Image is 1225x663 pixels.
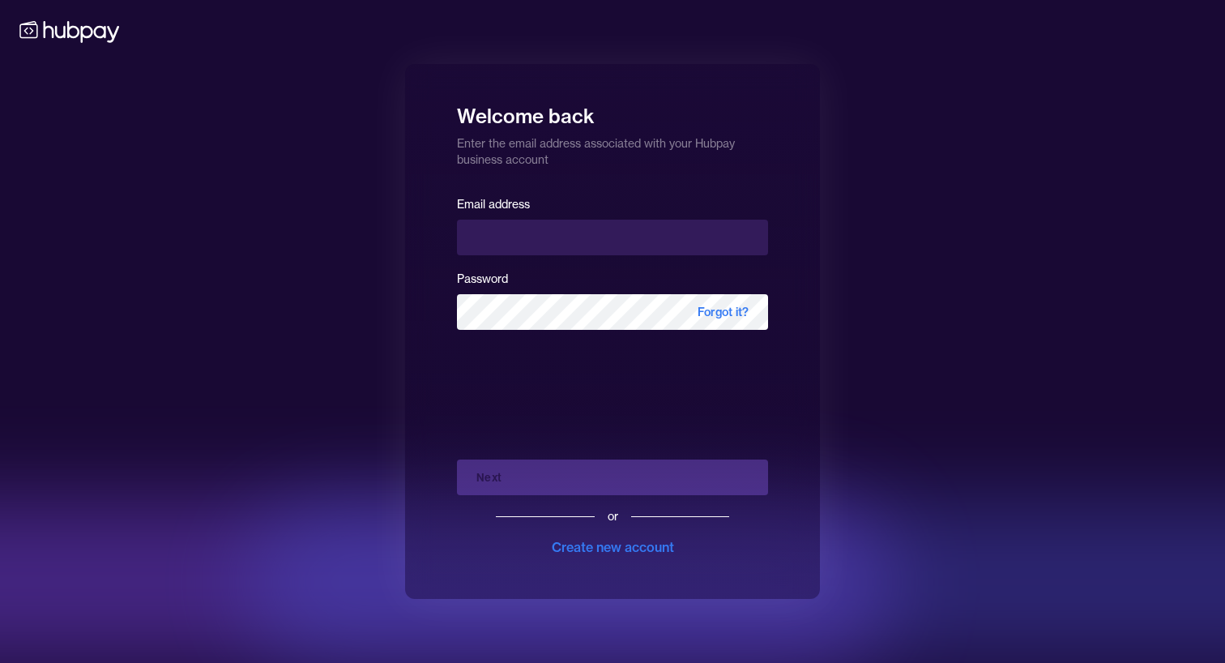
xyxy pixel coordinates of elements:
[457,129,768,168] p: Enter the email address associated with your Hubpay business account
[608,508,618,524] div: or
[678,294,768,330] span: Forgot it?
[552,537,674,557] div: Create new account
[457,272,508,286] label: Password
[457,197,530,212] label: Email address
[457,93,768,129] h1: Welcome back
